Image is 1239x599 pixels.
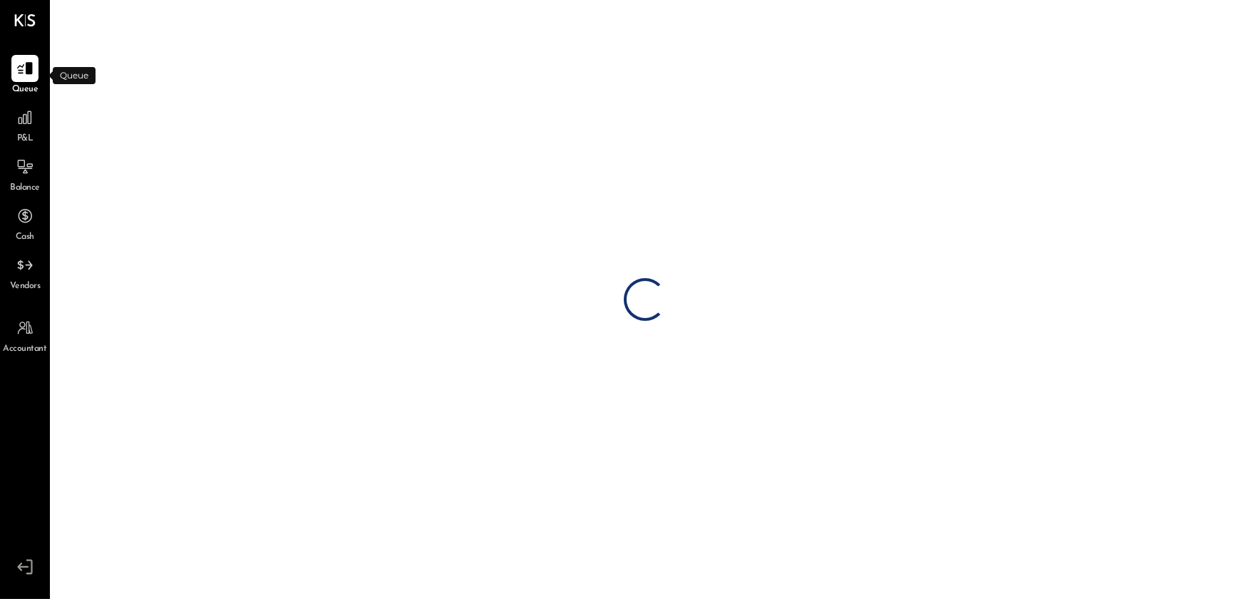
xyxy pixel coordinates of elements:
a: P&L [1,104,49,145]
a: Queue [1,55,49,96]
span: Balance [10,182,40,195]
a: Accountant [1,314,49,356]
a: Vendors [1,252,49,293]
span: Vendors [10,280,41,293]
span: Queue [12,83,38,96]
span: Accountant [4,343,47,356]
div: Queue [53,67,96,84]
span: P&L [17,133,34,145]
span: Cash [16,231,34,244]
a: Cash [1,203,49,244]
a: Balance [1,153,49,195]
